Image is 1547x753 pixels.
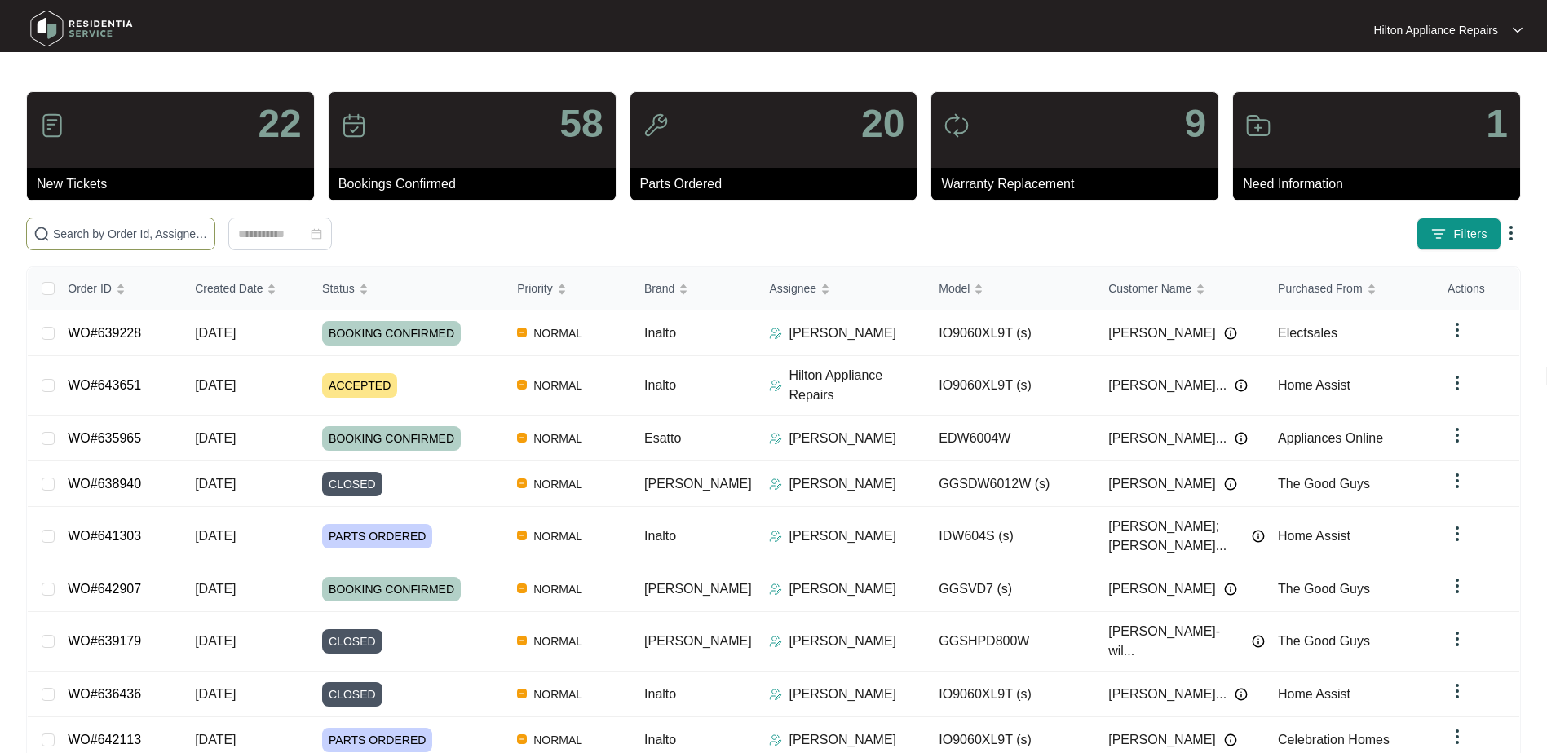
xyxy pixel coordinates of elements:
p: [PERSON_NAME] [789,429,896,448]
img: Vercel Logo [517,734,527,744]
span: Created Date [195,280,263,297]
span: [PERSON_NAME] [1108,579,1216,599]
img: Info icon [1252,530,1265,543]
th: Customer Name [1095,267,1265,310]
p: [PERSON_NAME] [789,526,896,546]
p: Parts Ordered [640,174,917,194]
p: 9 [1184,104,1206,143]
th: Assignee [756,267,926,310]
a: WO#642907 [68,582,141,596]
p: 20 [861,104,904,143]
span: CLOSED [322,682,382,707]
span: Appliances Online [1278,431,1383,445]
span: [DATE] [195,634,236,648]
p: 58 [559,104,603,143]
img: Vercel Logo [517,478,527,488]
p: Need Information [1243,174,1520,194]
p: [PERSON_NAME] [789,632,896,651]
img: Info icon [1224,583,1237,596]
img: Assigner Icon [769,379,782,392]
a: WO#639228 [68,326,141,340]
span: NORMAL [527,429,589,448]
span: [PERSON_NAME]; [PERSON_NAME]... [1108,517,1244,556]
a: WO#636436 [68,687,141,701]
th: Model [926,267,1095,310]
span: The Good Guys [1278,582,1370,596]
input: Search by Order Id, Assignee Name, Customer Name, Brand and Model [53,225,208,243]
img: Assigner Icon [769,327,782,340]
p: [PERSON_NAME] [789,730,896,750]
span: Customer Name [1108,280,1191,297]
span: [PERSON_NAME]... [1108,429,1227,448]
span: Assignee [769,280,816,297]
th: Actions [1434,267,1519,310]
span: Home Assist [1278,687,1350,701]
img: icon [944,112,970,139]
img: dropdown arrow [1448,727,1467,746]
span: Inalto [644,326,676,340]
span: NORMAL [527,474,589,494]
span: The Good Guys [1278,634,1370,648]
img: Assigner Icon [769,583,782,596]
span: [PERSON_NAME]... [1108,376,1227,395]
td: GGSDW6012W (s) [926,461,1095,507]
img: Vercel Logo [517,689,527,698]
span: Filters [1453,226,1487,243]
img: search-icon [33,226,50,242]
img: Assigner Icon [769,635,782,648]
th: Priority [504,267,631,310]
p: 22 [258,104,301,143]
img: icon [1245,112,1271,139]
span: [DATE] [195,582,236,596]
th: Purchased From [1265,267,1434,310]
a: WO#642113 [68,733,141,746]
span: CLOSED [322,629,382,654]
span: [PERSON_NAME] [644,582,752,596]
img: icon [643,112,669,139]
span: The Good Guys [1278,477,1370,491]
th: Brand [631,267,756,310]
img: Vercel Logo [517,583,527,593]
img: dropdown arrow [1448,681,1467,701]
td: GGSVD7 (s) [926,566,1095,612]
span: Esatto [644,431,681,445]
img: Vercel Logo [517,636,527,645]
td: IO9060XL9T (s) [926,672,1095,717]
img: Vercel Logo [517,433,527,443]
a: WO#638940 [68,477,141,491]
span: Inalto [644,378,676,392]
span: NORMAL [527,730,589,750]
span: [DATE] [195,687,236,701]
img: Info icon [1252,635,1265,648]
span: Model [939,280,970,297]
th: Order ID [55,267,182,310]
button: filter iconFilters [1417,218,1501,250]
p: New Tickets [37,174,314,194]
span: [PERSON_NAME] [644,477,752,491]
p: [PERSON_NAME] [789,685,896,704]
span: Inalto [644,687,676,701]
a: WO#643651 [68,378,141,392]
img: dropdown arrow [1448,471,1467,491]
span: [PERSON_NAME] [1108,324,1216,343]
span: PARTS ORDERED [322,524,432,548]
span: Home Assist [1278,529,1350,543]
span: Home Assist [1278,378,1350,392]
span: [PERSON_NAME]... [1108,685,1227,704]
img: Info icon [1224,327,1237,340]
p: [PERSON_NAME] [789,474,896,494]
th: Status [309,267,504,310]
span: ACCEPTED [322,373,397,398]
img: Info icon [1224,478,1237,491]
img: dropdown arrow [1513,26,1523,34]
img: dropdown arrow [1448,524,1467,544]
span: [PERSON_NAME] [644,634,752,648]
span: Priority [517,280,553,297]
img: dropdown arrow [1448,373,1467,393]
img: Vercel Logo [517,531,527,540]
span: [PERSON_NAME] [1108,474,1216,494]
span: [DATE] [195,529,236,543]
span: [PERSON_NAME] [1108,730,1216,750]
img: filter icon [1430,226,1447,242]
span: Status [322,280,355,297]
